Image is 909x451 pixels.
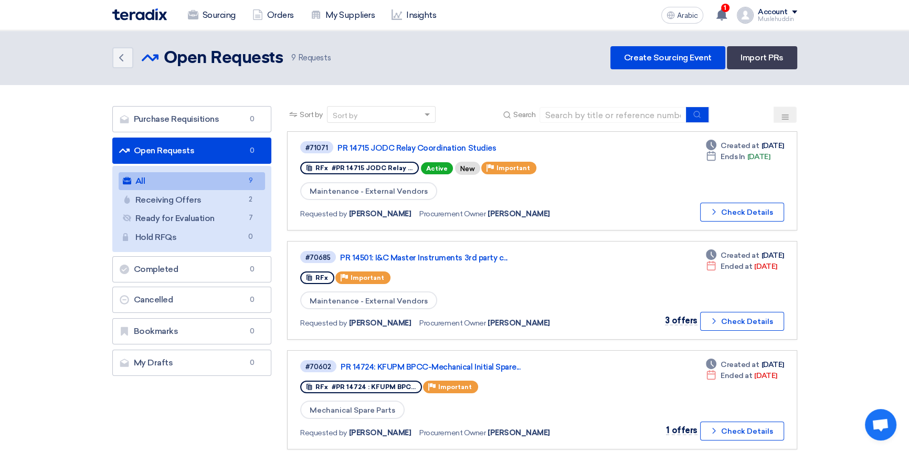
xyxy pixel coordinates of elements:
font: Ends In [721,152,745,161]
font: Created at [721,360,759,369]
font: PR 14724: KFUPM BPCC-Mechanical Initial Spare... [341,362,520,372]
a: PR 14715 JODC Relay Coordination Studies [337,143,600,153]
font: Maintenance - External Vendors [310,296,428,305]
font: Requested by [300,319,346,328]
font: Insights [406,10,436,20]
font: My Suppliers [325,10,375,20]
button: Check Details [700,203,784,222]
font: Check Details [721,208,773,217]
font: Requests [298,53,331,62]
font: Created at [721,141,759,150]
font: Important [496,164,530,172]
a: Bookmarks0 [112,318,272,344]
font: All [135,176,145,186]
font: Maintenance - External Vendors [310,187,428,196]
img: profile_test.png [737,7,754,24]
font: Requested by [300,428,346,437]
font: Active [426,165,448,172]
font: 0 [248,233,253,240]
font: Import PRs [741,53,783,62]
button: Check Details [700,312,784,331]
a: Purchase Requisitions0 [112,106,272,132]
font: Important [438,383,472,391]
font: [DATE] [754,371,777,380]
font: Ready for Evaluation [135,213,215,223]
a: My Suppliers [302,4,383,27]
font: Muslehuddin [758,16,794,23]
font: Cancelled [134,295,173,305]
font: 0 [250,327,255,335]
font: Requested by [300,209,346,218]
font: [DATE] [761,360,784,369]
font: [PERSON_NAME] [488,209,550,218]
font: 0 [250,265,255,273]
font: 7 [248,214,252,222]
font: 2 [249,195,252,203]
font: 0 [250,115,255,123]
font: [DATE] [747,152,770,161]
a: Insights [383,4,445,27]
font: Sourcing [203,10,236,20]
font: 1 [724,4,726,12]
font: Open Requests [134,145,195,155]
font: [PERSON_NAME] [349,319,411,328]
font: Important [351,274,384,281]
font: Ended at [721,262,752,271]
font: 3 offers [665,316,697,326]
font: [DATE] [754,262,777,271]
font: [PERSON_NAME] [349,209,411,218]
font: 1 offers [666,425,697,435]
a: Import PRs [727,46,797,69]
font: Create Sourcing Event [624,53,712,62]
font: Hold RFQs [135,232,177,242]
font: Check Details [721,317,773,326]
a: Cancelled0 [112,287,272,313]
font: 0 [250,146,255,154]
font: 9 [248,176,252,184]
font: Search [513,110,535,119]
font: PR 14501: I&C Master Instruments 3rd party c... [340,253,507,263]
font: New [460,165,475,173]
font: #70602 [305,363,331,371]
font: #70685 [305,254,331,261]
font: [PERSON_NAME] [488,428,550,437]
font: Procurement Owner [419,428,485,437]
font: [PERSON_NAME] [488,319,550,328]
a: PR 14501: I&C Master Instruments 3rd party c... [340,253,603,263]
font: 0 [250,359,255,366]
a: Sourcing [179,4,244,27]
font: Receiving Offers [135,195,202,205]
a: Completed0 [112,256,272,282]
font: [DATE] [761,141,784,150]
img: Teradix logo [112,8,167,20]
font: Created at [721,251,759,260]
font: My Drafts [134,358,173,368]
button: Check Details [700,422,784,440]
font: RFx [315,164,328,172]
font: Check Details [721,427,773,436]
button: Arabic [661,7,703,24]
font: 0 [250,296,255,303]
font: Bookmarks [134,326,178,336]
font: Completed [134,264,178,274]
a: My Drafts0 [112,350,272,376]
font: Procurement Owner [419,319,485,328]
font: Orders [267,10,294,20]
font: Arabic [677,11,698,20]
font: Account [758,7,788,16]
font: RFx [315,274,328,281]
font: 9 [291,53,296,62]
a: Open chat [865,409,896,440]
font: #PR 14715 JODC Relay ... [332,164,413,172]
a: Orders [244,4,302,27]
font: #PR 14724 : KFUPM BPC... [332,383,416,391]
a: Open Requests0 [112,138,272,164]
font: [PERSON_NAME] [349,428,411,437]
font: Ended at [721,371,752,380]
font: #71071 [305,144,328,152]
font: Purchase Requisitions [134,114,219,124]
a: PR 14724: KFUPM BPCC-Mechanical Initial Spare... [341,362,603,372]
font: PR 14715 JODC Relay Coordination Studies [337,143,496,153]
input: Search by title or reference number [540,107,686,123]
font: Open Requests [164,50,283,67]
